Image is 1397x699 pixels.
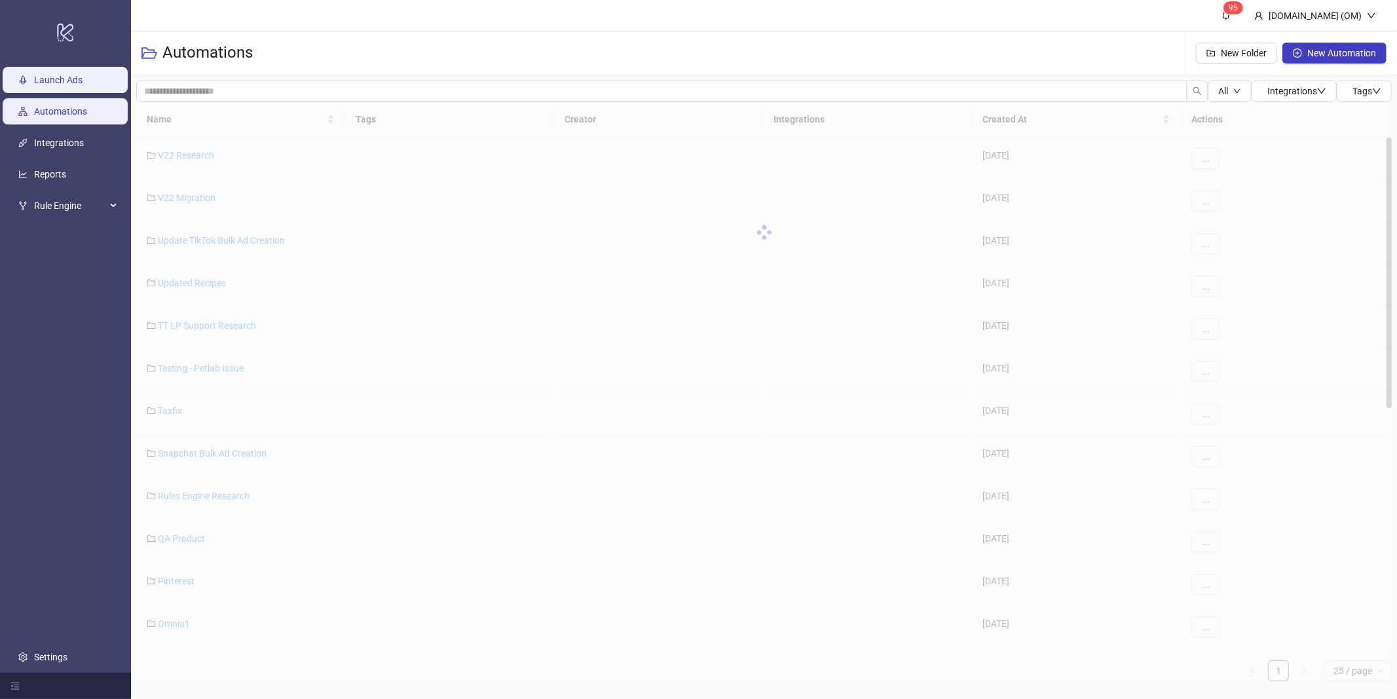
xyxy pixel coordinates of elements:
button: Tagsdown [1337,81,1392,102]
div: [DOMAIN_NAME] (OM) [1263,9,1367,23]
span: user [1254,11,1263,20]
button: Integrationsdown [1252,81,1337,102]
span: Integrations [1267,86,1326,96]
span: Tags [1352,86,1381,96]
span: New Folder [1221,48,1267,58]
span: Rule Engine [34,193,106,219]
button: New Folder [1196,43,1277,64]
h3: Automations [162,43,253,64]
span: 9 [1229,3,1233,12]
span: down [1372,86,1381,96]
span: All [1218,86,1228,96]
span: fork [18,201,28,210]
a: Reports [34,169,66,179]
span: down [1317,86,1326,96]
sup: 95 [1223,1,1243,14]
a: Integrations [34,138,84,148]
span: search [1193,86,1202,96]
a: Launch Ads [34,75,83,85]
span: New Automation [1307,48,1376,58]
button: New Automation [1282,43,1387,64]
span: menu-fold [10,681,20,690]
a: Automations [34,106,87,117]
span: 5 [1233,3,1238,12]
button: Alldown [1208,81,1252,102]
span: plus-circle [1293,48,1302,58]
span: folder-add [1206,48,1216,58]
span: down [1367,11,1376,20]
span: folder-open [141,45,157,61]
span: down [1233,87,1241,95]
span: bell [1221,10,1231,20]
a: Settings [34,652,67,662]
